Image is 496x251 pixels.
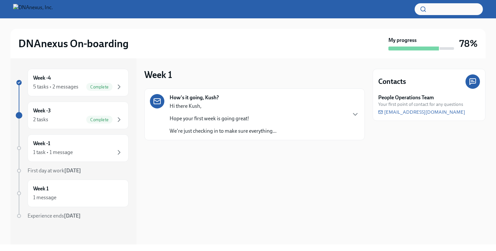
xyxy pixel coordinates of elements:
[33,185,49,192] h6: Week 1
[170,94,219,101] strong: How's it going, Kush?
[16,69,129,96] a: Week -45 tasks • 2 messagesComplete
[16,180,129,207] a: Week 11 message
[170,127,277,135] p: We're just checking in to make sure everything...
[28,167,81,174] span: First day at work
[378,77,406,87] h4: Contacts
[378,94,434,101] strong: People Operations Team
[459,38,478,49] h3: 78%
[18,37,129,50] h2: DNAnexus On-boarding
[16,167,129,174] a: First day at work[DATE]
[16,134,129,162] a: Week -11 task • 1 message
[33,83,78,90] div: 5 tasks • 2 messages
[33,149,73,156] div: 1 task • 1 message
[33,116,48,123] div: 2 tasks
[33,107,51,114] h6: Week -3
[33,194,56,201] div: 1 message
[388,37,417,44] strong: My progress
[170,103,277,110] p: Hi there Kush,
[144,69,172,81] h3: Week 1
[16,102,129,129] a: Week -32 tasksComplete
[28,213,81,219] span: Experience ends
[86,117,113,122] span: Complete
[33,74,51,82] h6: Week -4
[86,85,113,89] span: Complete
[13,4,53,14] img: DNAnexus, Inc.
[378,109,465,115] a: [EMAIL_ADDRESS][DOMAIN_NAME]
[378,101,463,107] span: Your first point of contact for any questions
[64,213,81,219] strong: [DATE]
[33,140,50,147] h6: Week -1
[64,167,81,174] strong: [DATE]
[170,115,277,122] p: Hope your first week is going great!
